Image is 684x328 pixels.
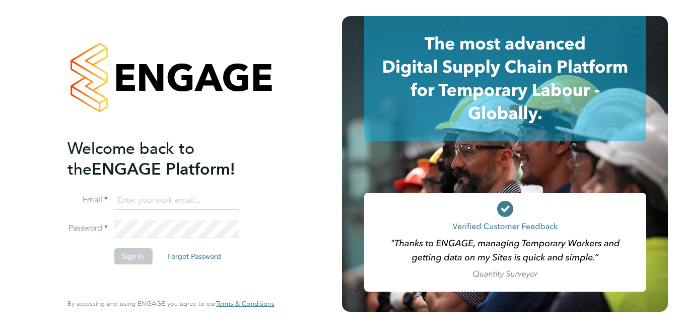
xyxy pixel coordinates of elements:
h2: ENGAGE Platform! [67,138,264,180]
span: By accessing and using ENGAGE you agree to our [67,299,274,308]
button: Sign In [114,248,152,264]
input: Enter your work email... [114,192,238,210]
button: Forgot Password [159,248,229,264]
label: Email [67,195,108,205]
span: Welcome back to the [67,139,194,179]
a: Terms & Conditions [216,300,274,308]
label: Password [67,223,108,234]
